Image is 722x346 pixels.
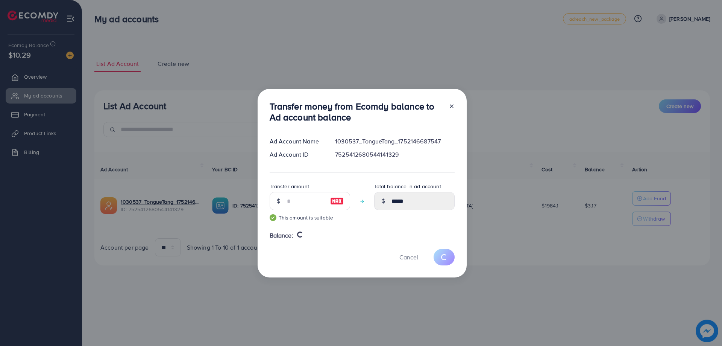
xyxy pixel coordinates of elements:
span: Cancel [399,253,418,261]
button: Cancel [390,249,428,265]
img: guide [270,214,276,221]
div: 1030537_TongueTang_1752146687547 [329,137,460,146]
div: 7525412680544141329 [329,150,460,159]
img: image [330,197,344,206]
div: Ad Account Name [264,137,329,146]
label: Transfer amount [270,183,309,190]
span: Balance: [270,231,293,240]
h3: Transfer money from Ecomdy balance to Ad account balance [270,101,443,123]
div: Ad Account ID [264,150,329,159]
label: Total balance in ad account [374,183,441,190]
small: This amount is suitable [270,214,350,221]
